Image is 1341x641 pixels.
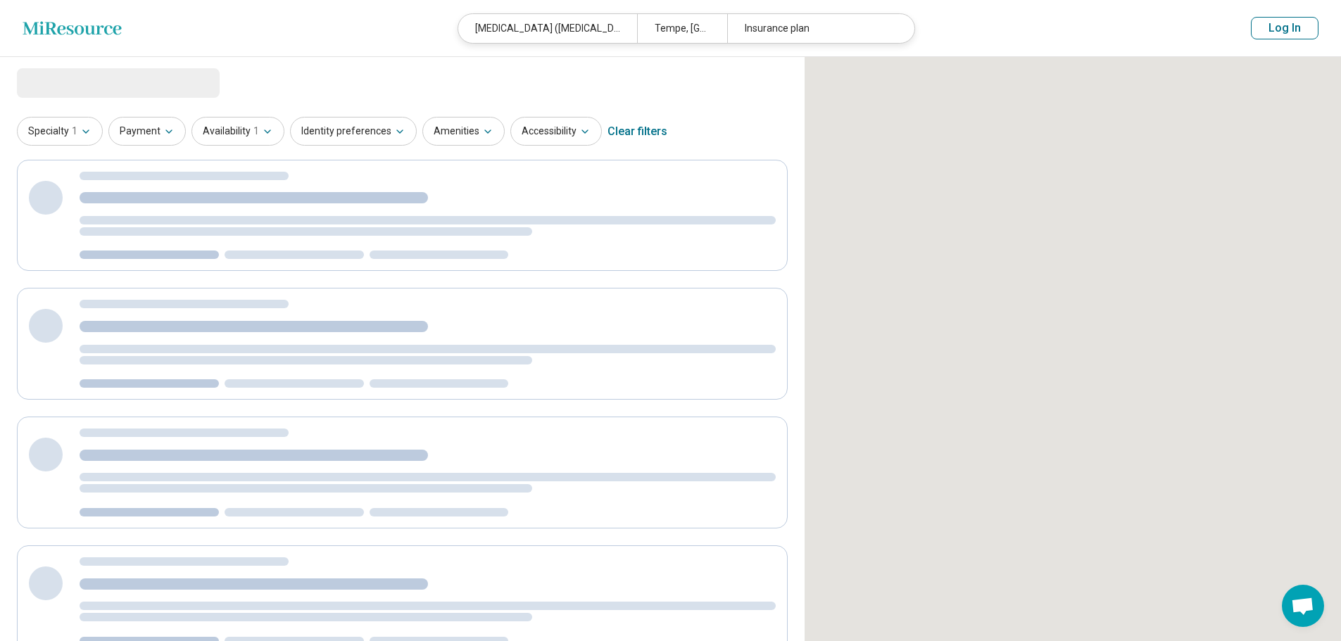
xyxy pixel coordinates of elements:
[191,117,284,146] button: Availability1
[72,124,77,139] span: 1
[458,14,637,43] div: [MEDICAL_DATA] ([MEDICAL_DATA])
[422,117,505,146] button: Amenities
[1282,585,1324,627] div: Open chat
[290,117,417,146] button: Identity preferences
[727,14,906,43] div: Insurance plan
[637,14,726,43] div: Tempe, [GEOGRAPHIC_DATA]
[253,124,259,139] span: 1
[17,68,135,96] span: Loading...
[607,115,667,148] div: Clear filters
[510,117,602,146] button: Accessibility
[108,117,186,146] button: Payment
[17,117,103,146] button: Specialty1
[1251,17,1318,39] button: Log In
